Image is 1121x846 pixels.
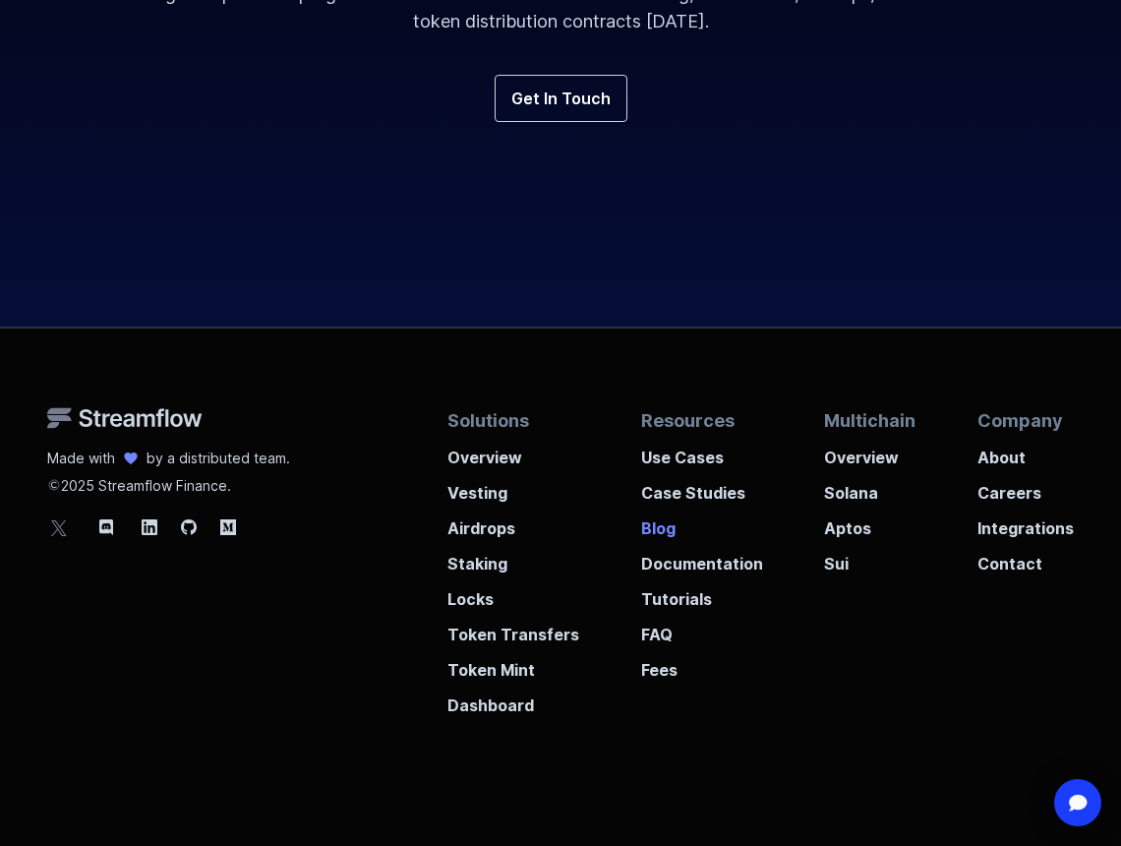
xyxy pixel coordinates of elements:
[147,449,290,468] p: by a distributed team.
[977,505,1074,540] a: Integrations
[447,540,579,575] a: Staking
[447,611,579,646] a: Token Transfers
[47,468,290,496] p: 2025 Streamflow Finance.
[977,434,1074,469] a: About
[641,646,763,682] a: Fees
[977,407,1074,434] p: Company
[824,505,915,540] a: Aptos
[447,407,579,434] p: Solutions
[495,75,627,122] a: Get In Touch
[641,434,763,469] a: Use Cases
[1054,779,1101,826] div: Open Intercom Messenger
[641,505,763,540] a: Blog
[641,540,763,575] a: Documentation
[447,682,579,717] a: Dashboard
[824,540,915,575] a: Sui
[824,407,915,434] p: Multichain
[641,407,763,434] p: Resources
[824,434,915,469] a: Overview
[47,449,115,468] p: Made with
[47,407,203,429] img: Streamflow Logo
[447,646,579,682] a: Token Mint
[824,469,915,505] a: Solana
[447,434,579,469] a: Overview
[641,575,763,611] a: Tutorials
[641,611,763,646] a: FAQ
[447,575,579,611] a: Locks
[447,505,579,540] a: Airdrops
[977,469,1074,505] a: Careers
[447,469,579,505] a: Vesting
[977,540,1074,575] a: Contact
[641,469,763,505] a: Case Studies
